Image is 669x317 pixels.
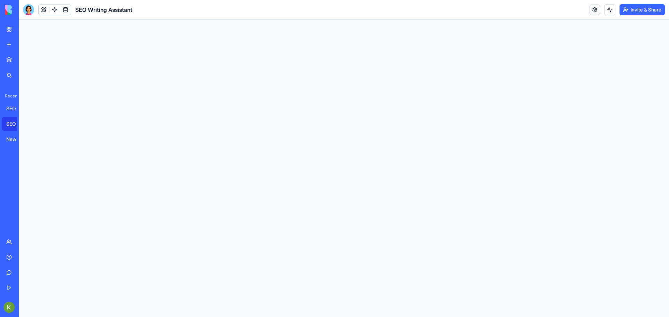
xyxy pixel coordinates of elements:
a: New App [2,132,30,146]
img: ACg8ocKTaW-EmTayQWPSon26deqqbIwaKH0KN6zKd4D_WH9RucHCHA=s96-c [3,302,15,313]
img: logo [5,5,48,15]
a: SEO Writing Assistant [2,117,30,131]
div: New App [6,136,26,143]
div: SEO Article Writer Pro [6,105,26,112]
button: Invite & Share [620,4,665,15]
span: Recent [2,93,17,99]
div: SEO Writing Assistant [6,120,26,127]
a: SEO Article Writer Pro [2,102,30,116]
span: SEO Writing Assistant [75,6,132,14]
